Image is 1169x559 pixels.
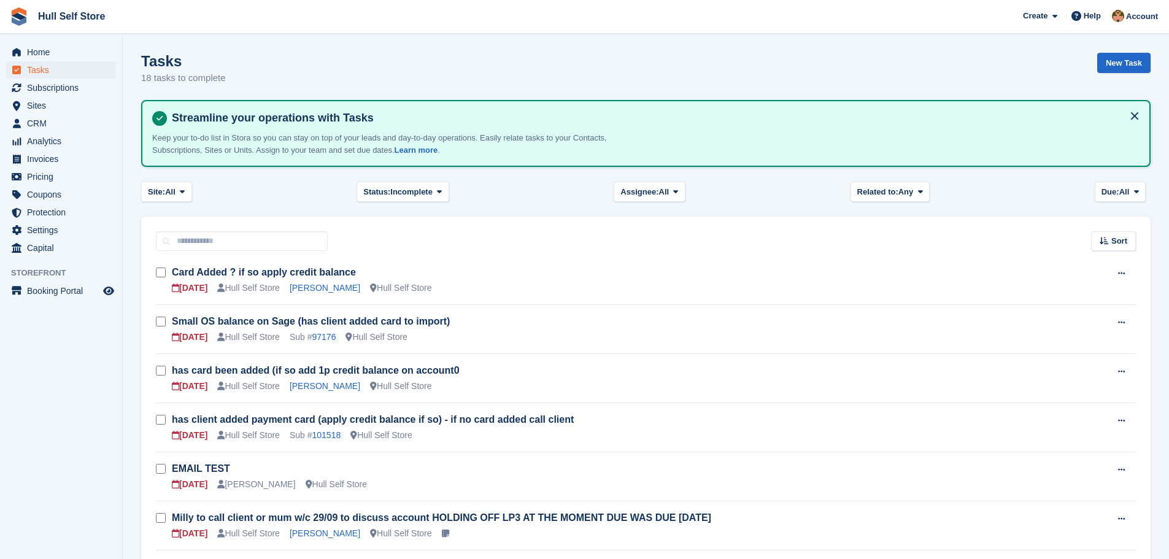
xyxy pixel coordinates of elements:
span: Subscriptions [27,79,101,96]
div: Hull Self Store [217,282,279,295]
span: Protection [27,204,101,221]
a: menu [6,282,116,299]
span: Create [1023,10,1047,22]
p: 18 tasks to complete [141,71,226,85]
div: Hull Self Store [370,380,431,393]
a: [PERSON_NAME] [290,381,360,391]
div: [DATE] [172,282,207,295]
span: Invoices [27,150,101,168]
span: Tasks [27,61,101,79]
span: Coupons [27,186,101,203]
a: Hull Self Store [33,6,110,26]
span: Site: [148,186,165,198]
span: All [165,186,176,198]
div: Hull Self Store [350,429,412,442]
a: has card been added (if so add 1p credit balance on account0 [172,365,460,376]
div: [PERSON_NAME] [217,478,295,491]
span: Capital [27,239,101,256]
a: New Task [1097,53,1151,73]
span: Incomplete [390,186,433,198]
span: Assignee: [620,186,658,198]
div: [DATE] [172,380,207,393]
a: menu [6,150,116,168]
span: Analytics [27,133,101,150]
div: Hull Self Store [345,331,407,344]
span: Home [27,44,101,61]
span: Pricing [27,168,101,185]
a: menu [6,61,116,79]
span: Any [898,186,914,198]
span: Storefront [11,267,122,279]
button: Assignee: All [614,182,685,202]
div: [DATE] [172,331,207,344]
div: [DATE] [172,478,207,491]
div: [DATE] [172,429,207,442]
a: menu [6,239,116,256]
div: Hull Self Store [370,527,431,540]
div: Hull Self Store [217,331,279,344]
button: Related to: Any [851,182,930,202]
a: menu [6,222,116,239]
a: menu [6,97,116,114]
a: menu [6,79,116,96]
p: Keep your to-do list in Stora so you can stay on top of your leads and day-to-day operations. Eas... [152,132,612,156]
span: Settings [27,222,101,239]
h4: Streamline your operations with Tasks [167,111,1140,125]
span: Booking Portal [27,282,101,299]
span: Sites [27,97,101,114]
div: Hull Self Store [217,380,279,393]
a: [PERSON_NAME] [290,283,360,293]
div: Hull Self Store [370,282,431,295]
a: 97176 [312,332,336,342]
a: menu [6,186,116,203]
a: EMAIL TEST [172,463,230,474]
span: Related to: [857,186,898,198]
div: [DATE] [172,527,207,540]
a: has client added payment card (apply credit balance if so) - if no card added call client [172,414,574,425]
button: Status: Incomplete [357,182,449,202]
button: Due: All [1095,182,1146,202]
span: All [659,186,669,198]
span: CRM [27,115,101,132]
a: Small OS balance on Sage (has client added card to import) [172,316,450,326]
a: menu [6,115,116,132]
a: Milly to call client or mum w/c 29/09 to discuss account HOLDING OFF LP3 AT THE MOMENT DUE WAS DU... [172,512,711,523]
img: stora-icon-8386f47178a22dfd0bd8f6a31ec36ba5ce8667c1dd55bd0f319d3a0aa187defe.svg [10,7,28,26]
a: menu [6,168,116,185]
a: Card Added ? if so apply credit balance [172,267,356,277]
a: menu [6,44,116,61]
h1: Tasks [141,53,226,69]
span: All [1119,186,1130,198]
a: menu [6,204,116,221]
div: Sub # [290,331,336,344]
a: Learn more [395,145,438,155]
div: Hull Self Store [306,478,367,491]
button: Site: All [141,182,192,202]
a: Preview store [101,283,116,298]
span: Account [1126,10,1158,23]
span: Status: [363,186,390,198]
span: Help [1084,10,1101,22]
img: Andy [1112,10,1124,22]
span: Sort [1111,235,1127,247]
a: menu [6,133,116,150]
div: Hull Self Store [217,527,279,540]
span: Due: [1101,186,1119,198]
a: [PERSON_NAME] [290,528,360,538]
a: 101518 [312,430,341,440]
div: Sub # [290,429,341,442]
div: Hull Self Store [217,429,279,442]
